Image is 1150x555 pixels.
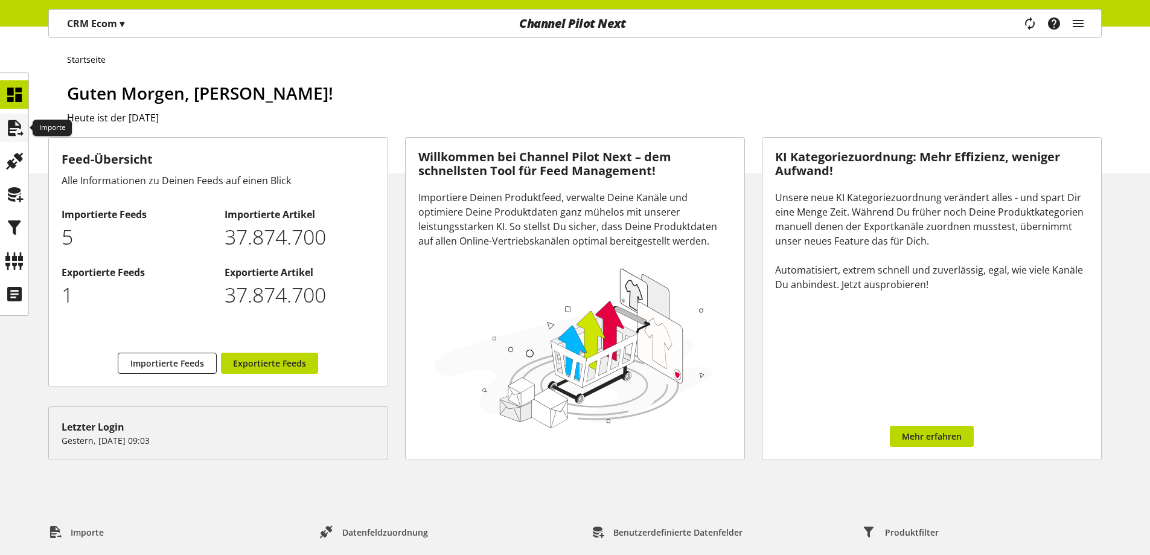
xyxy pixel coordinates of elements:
p: 37874700 [225,222,375,252]
h3: Feed-Übersicht [62,150,375,168]
a: Mehr erfahren [890,426,974,447]
a: Benutzerdefinierte Datenfelder [581,521,752,543]
span: Benutzerdefinierte Datenfelder [613,526,743,539]
div: Importiere Deinen Produktfeed, verwalte Deine Kanäle und optimiere Deine Produktdaten ganz mühelo... [418,190,732,248]
h2: Importierte Feeds [62,207,212,222]
a: Exportierte Feeds [221,353,318,374]
span: Exportierte Feeds [233,357,306,370]
span: ▾ [120,17,124,30]
h3: Willkommen bei Channel Pilot Next – dem schnellsten Tool für Feed Management! [418,150,732,178]
p: 37874700 [225,280,375,310]
a: Datenfeldzuordnung [310,521,438,543]
span: Importierte Feeds [130,357,204,370]
img: 78e1b9dcff1e8392d83655fcfc870417.svg [430,263,717,432]
span: Mehr erfahren [902,430,962,443]
h3: KI Kategoriezuordnung: Mehr Effizienz, weniger Aufwand! [775,150,1088,178]
p: 1 [62,280,212,310]
a: Produktfilter [853,521,948,543]
p: 5 [62,222,212,252]
span: Guten Morgen, [PERSON_NAME]! [67,82,333,104]
div: Alle Informationen zu Deinen Feeds auf einen Blick [62,173,375,188]
nav: main navigation [48,9,1102,38]
span: Datenfeldzuordnung [342,526,428,539]
div: Letzter Login [62,420,375,434]
a: Importierte Feeds [118,353,217,374]
p: CRM Ecom [67,16,124,31]
span: Importe [71,526,104,539]
h2: Exportierte Artikel [225,265,375,280]
div: Importe [33,120,72,136]
a: Importe [39,521,113,543]
div: Unsere neue KI Kategoriezuordnung verändert alles - und spart Dir eine Menge Zeit. Während Du frü... [775,190,1088,292]
h2: Importierte Artikel [225,207,375,222]
h2: Heute ist der [DATE] [67,111,1102,125]
h2: Exportierte Feeds [62,265,212,280]
p: Gestern, [DATE] 09:03 [62,434,375,447]
span: Produktfilter [885,526,939,539]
